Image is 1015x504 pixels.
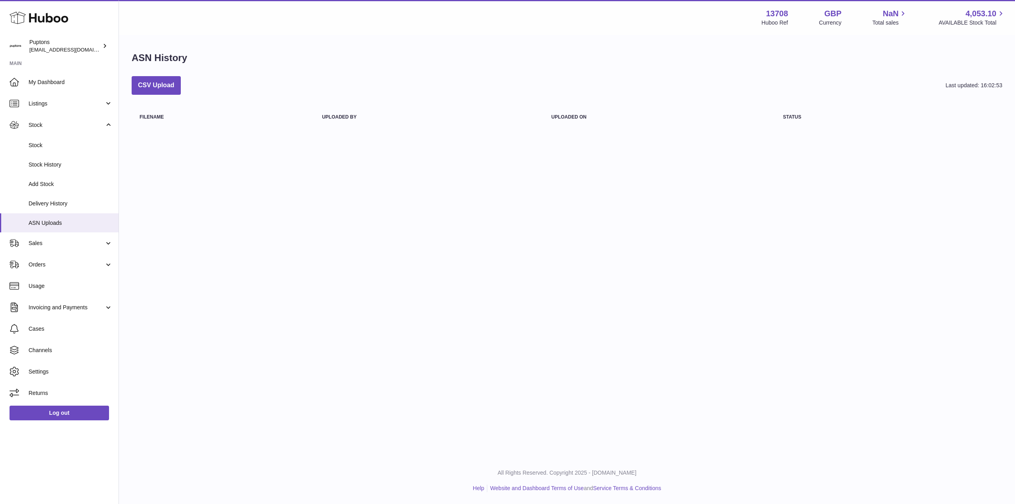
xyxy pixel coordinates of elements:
[883,8,898,19] span: NaN
[29,389,113,397] span: Returns
[125,469,1009,477] p: All Rights Reserved. Copyright 2025 - [DOMAIN_NAME]
[29,180,113,188] span: Add Stock
[819,19,842,27] div: Currency
[29,142,113,149] span: Stock
[824,8,841,19] strong: GBP
[132,52,187,64] h1: ASN History
[10,406,109,420] a: Log out
[872,8,908,27] a: NaN Total sales
[930,107,1002,128] th: actions
[29,38,101,54] div: Puptons
[872,19,908,27] span: Total sales
[938,8,1005,27] a: 4,053.10 AVAILABLE Stock Total
[29,100,104,107] span: Listings
[29,261,104,268] span: Orders
[29,368,113,376] span: Settings
[29,347,113,354] span: Channels
[29,121,104,129] span: Stock
[762,19,788,27] div: Huboo Ref
[543,107,775,128] th: Uploaded on
[775,107,931,128] th: Status
[766,8,788,19] strong: 13708
[29,161,113,169] span: Stock History
[10,40,21,52] img: hello@puptons.com
[29,282,113,290] span: Usage
[29,240,104,247] span: Sales
[946,82,1002,89] div: Last updated: 16:02:53
[314,107,543,128] th: Uploaded by
[487,485,661,492] li: and
[29,304,104,311] span: Invoicing and Payments
[965,8,996,19] span: 4,053.10
[132,107,314,128] th: Filename
[490,485,584,491] a: Website and Dashboard Terms of Use
[29,200,113,207] span: Delivery History
[29,325,113,333] span: Cases
[938,19,1005,27] span: AVAILABLE Stock Total
[593,485,661,491] a: Service Terms & Conditions
[29,46,117,53] span: [EMAIL_ADDRESS][DOMAIN_NAME]
[29,219,113,227] span: ASN Uploads
[29,79,113,86] span: My Dashboard
[473,485,485,491] a: Help
[132,76,181,95] button: CSV Upload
